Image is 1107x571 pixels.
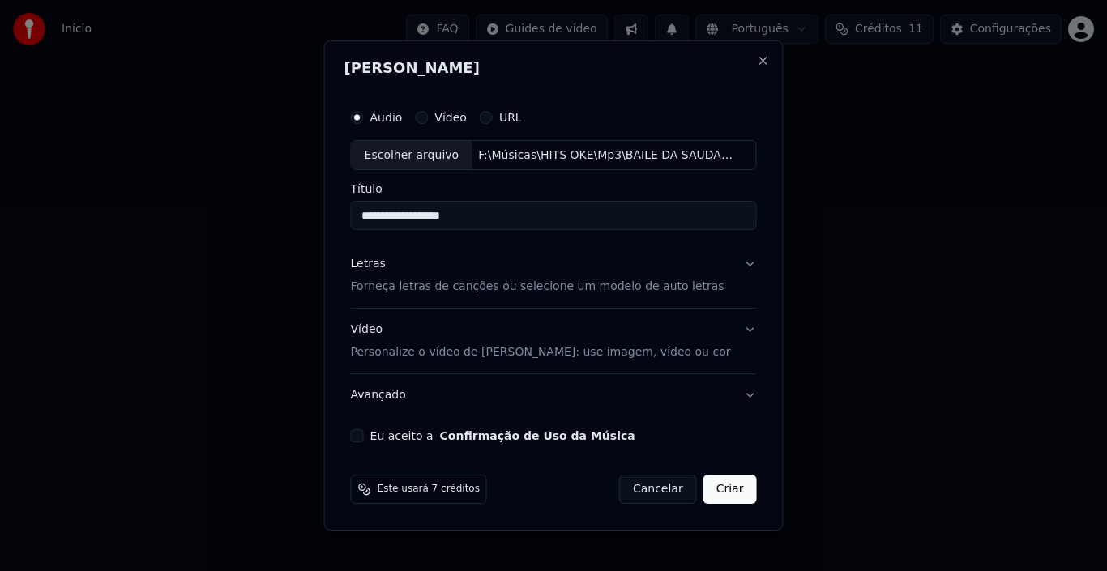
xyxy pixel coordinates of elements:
div: Letras [351,257,386,273]
button: Cancelar [619,475,697,504]
div: Escolher arquivo [352,141,472,170]
p: Forneça letras de canções ou selecione um modelo de auto letras [351,279,724,296]
button: Criar [703,475,757,504]
label: Título [351,184,757,195]
label: Vídeo [434,112,467,123]
p: Personalize o vídeo de [PERSON_NAME]: use imagem, vídeo ou cor [351,344,731,360]
button: Avançado [351,374,757,416]
span: Este usará 7 créditos [378,483,480,496]
label: Áudio [370,112,403,123]
button: LetrasForneça letras de canções ou selecione um modelo de auto letras [351,244,757,309]
div: F:\Músicas\HITS OKE\Mp3\BAILE DA SAUDADE #2.mp3 [472,147,747,164]
div: Vídeo [351,322,731,361]
button: Eu aceito a [440,430,635,441]
label: URL [499,112,522,123]
h2: [PERSON_NAME] [344,61,763,75]
button: VídeoPersonalize o vídeo de [PERSON_NAME]: use imagem, vídeo ou cor [351,309,757,374]
label: Eu aceito a [370,430,635,441]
